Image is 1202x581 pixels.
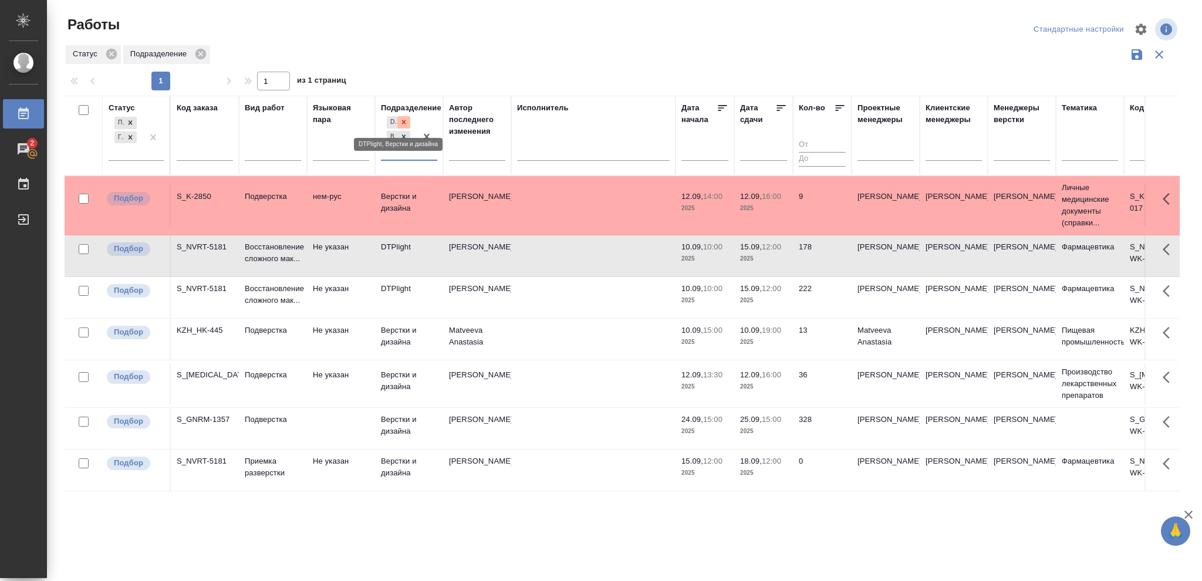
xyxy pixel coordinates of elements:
p: Подбор [114,192,143,204]
td: [PERSON_NAME] [852,363,920,404]
td: Верстки и дизайна [375,408,443,449]
div: Дата сдачи [740,102,775,126]
div: Можно подбирать исполнителей [106,325,164,340]
p: 13:30 [703,370,722,379]
div: Можно подбирать исполнителей [106,241,164,257]
div: Статус [66,45,121,64]
p: 2025 [740,295,787,306]
span: Посмотреть информацию [1155,18,1180,40]
p: 10.09, [681,326,703,335]
p: Личные медицинские документы (справки... [1062,182,1118,229]
span: Настроить таблицу [1127,15,1155,43]
div: Верстки и дизайна [387,131,397,143]
td: [PERSON_NAME] [852,408,920,449]
td: S_NVRT-5181-WK-001 [1124,450,1192,491]
p: 2025 [740,425,787,437]
button: Здесь прячутся важные кнопки [1156,185,1184,213]
p: 12.09, [681,370,703,379]
p: 12.09, [740,370,762,379]
td: DTPlight [375,235,443,276]
p: Приемка разверстки [245,455,301,479]
p: 15:00 [703,326,722,335]
p: 2025 [740,202,787,214]
p: Подверстка [245,325,301,336]
p: Восстановление сложного мак... [245,241,301,265]
td: [PERSON_NAME] [920,408,988,449]
td: S_[MEDICAL_DATA]-35-WK-002 [1124,363,1192,404]
td: [PERSON_NAME] [852,235,920,276]
td: Не указан [307,277,375,318]
td: Не указан [307,235,375,276]
p: 15:00 [762,415,781,424]
div: Подразделение [123,45,210,64]
span: 2 [23,137,41,149]
p: 2025 [740,253,787,265]
td: Matveeva Anastasia [852,319,920,360]
p: 2025 [681,425,728,437]
td: Верстки и дизайна [375,319,443,360]
div: Можно подбирать исполнителей [106,414,164,430]
div: Тематика [1062,102,1097,114]
p: Фармацевтика [1062,241,1118,253]
p: Подбор [114,326,143,338]
span: 🙏 [1166,519,1186,543]
p: 12:00 [703,457,722,465]
td: 328 [793,408,852,449]
div: Можно подбирать исполнителей [106,455,164,471]
div: Менеджеры верстки [994,102,1050,126]
p: 15.09, [681,457,703,465]
button: Здесь прячутся важные кнопки [1156,235,1184,264]
p: 2025 [681,202,728,214]
div: Подбор, Готов к работе [113,130,138,145]
td: [PERSON_NAME] [443,185,511,226]
td: Не указан [307,450,375,491]
div: Код заказа [177,102,218,114]
td: DTPlight [375,277,443,318]
p: Фармацевтика [1062,455,1118,467]
p: Подбор [114,371,143,383]
p: 12.09, [681,192,703,201]
td: Не указан [307,319,375,360]
p: [PERSON_NAME] [994,455,1050,467]
span: из 1 страниц [297,73,346,90]
td: S_NVRT-5181-WK-028 [1124,235,1192,276]
p: Подверстка [245,191,301,202]
p: 2025 [681,336,728,348]
td: Matveeva Anastasia [443,319,511,360]
div: S_K-2850 [177,191,233,202]
td: S_GNRM-1357-WK-002 [1124,408,1192,449]
div: Можно подбирать исполнителей [106,191,164,207]
div: Исполнитель [517,102,569,114]
p: 10:00 [703,242,722,251]
td: S_NVRT-5181-WK-022 [1124,277,1192,318]
button: Здесь прячутся важные кнопки [1156,450,1184,478]
div: Готов к работе [114,131,124,144]
td: [PERSON_NAME] [443,277,511,318]
td: [PERSON_NAME] [920,319,988,360]
div: Подразделение [381,102,441,114]
div: Автор последнего изменения [449,102,505,137]
p: 2025 [740,381,787,393]
div: S_NVRT-5181 [177,283,233,295]
td: KZH_HK-445-WK-003 [1124,319,1192,360]
div: Языковая пара [313,102,369,126]
p: Подверстка [245,369,301,381]
td: [PERSON_NAME] [443,235,511,276]
button: Здесь прячутся важные кнопки [1156,363,1184,391]
td: 178 [793,235,852,276]
td: [PERSON_NAME] [920,363,988,404]
p: Фармацевтика [1062,283,1118,295]
a: 2 [3,134,44,164]
p: Статус [73,48,102,60]
button: Здесь прячутся важные кнопки [1156,408,1184,436]
td: 36 [793,363,852,404]
td: [PERSON_NAME] [443,408,511,449]
p: [PERSON_NAME] [994,369,1050,381]
td: [PERSON_NAME] [920,185,988,226]
input: До [799,152,846,167]
div: Проектные менеджеры [857,102,914,126]
p: 25.09, [740,415,762,424]
div: S_NVRT-5181 [177,455,233,467]
p: 12:00 [762,457,781,465]
div: Статус [109,102,135,114]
